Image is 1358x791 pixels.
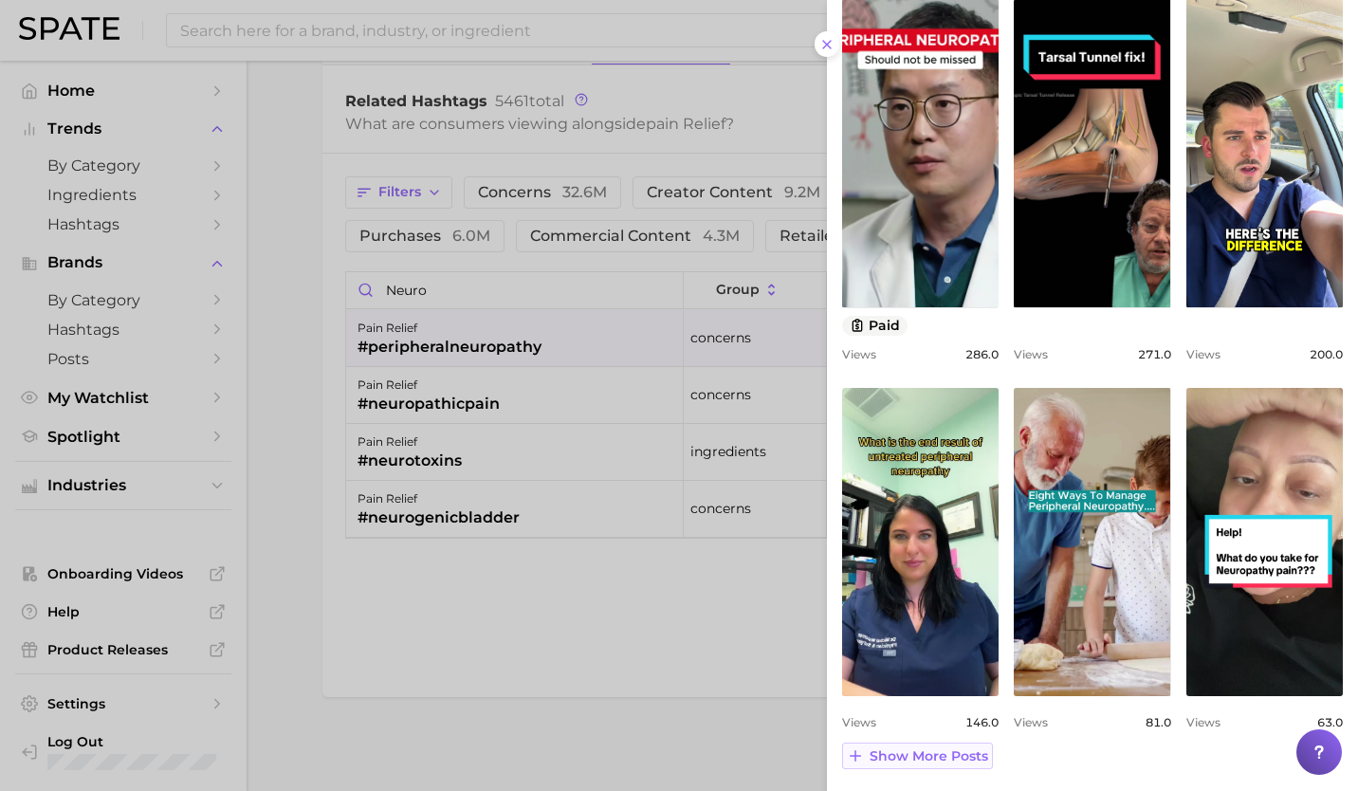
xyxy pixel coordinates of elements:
button: paid [842,316,908,336]
button: Show more posts [842,743,993,769]
span: 146.0 [965,715,999,729]
span: Views [842,347,876,361]
span: Views [1014,347,1048,361]
span: 81.0 [1146,715,1171,729]
span: 63.0 [1317,715,1343,729]
span: 200.0 [1310,347,1343,361]
span: Views [842,715,876,729]
span: Views [1014,715,1048,729]
span: 286.0 [965,347,999,361]
span: Show more posts [870,748,988,764]
span: Views [1186,347,1220,361]
span: 271.0 [1138,347,1171,361]
span: Views [1186,715,1220,729]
